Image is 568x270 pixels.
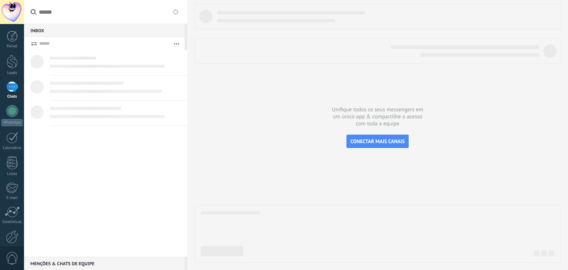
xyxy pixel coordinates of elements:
div: Menções & Chats de equipe [24,257,185,270]
div: Painel [1,44,23,49]
div: WhatsApp [1,119,23,126]
span: CONECTAR MAIS CANAIS [351,138,405,145]
button: CONECTAR MAIS CANAIS [346,135,409,148]
div: Leads [1,71,23,75]
div: Chats [1,94,23,99]
div: Calendário [1,146,23,151]
div: Inbox [24,24,185,37]
div: E-mail [1,196,23,200]
div: Estatísticas [1,220,23,225]
div: Listas [1,172,23,176]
